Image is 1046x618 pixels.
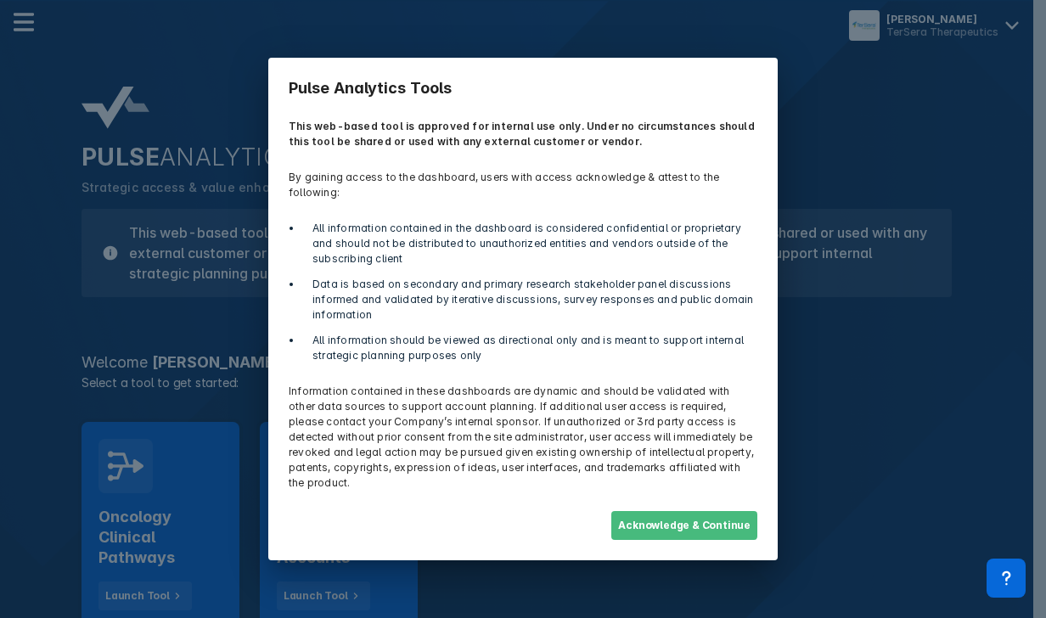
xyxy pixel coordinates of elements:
li: All information contained in the dashboard is considered confidential or proprietary and should n... [302,221,757,267]
p: This web-based tool is approved for internal use only. Under no circumstances should this tool be... [278,109,768,160]
li: All information should be viewed as directional only and is meant to support internal strategic p... [302,333,757,363]
button: Acknowledge & Continue [611,511,757,540]
div: Contact Support [987,559,1026,598]
li: Data is based on secondary and primary research stakeholder panel discussions informed and valida... [302,277,757,323]
p: Information contained in these dashboards are dynamic and should be validated with other data sou... [278,374,768,501]
p: By gaining access to the dashboard, users with access acknowledge & attest to the following: [278,160,768,211]
h3: Pulse Analytics Tools [278,68,768,109]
